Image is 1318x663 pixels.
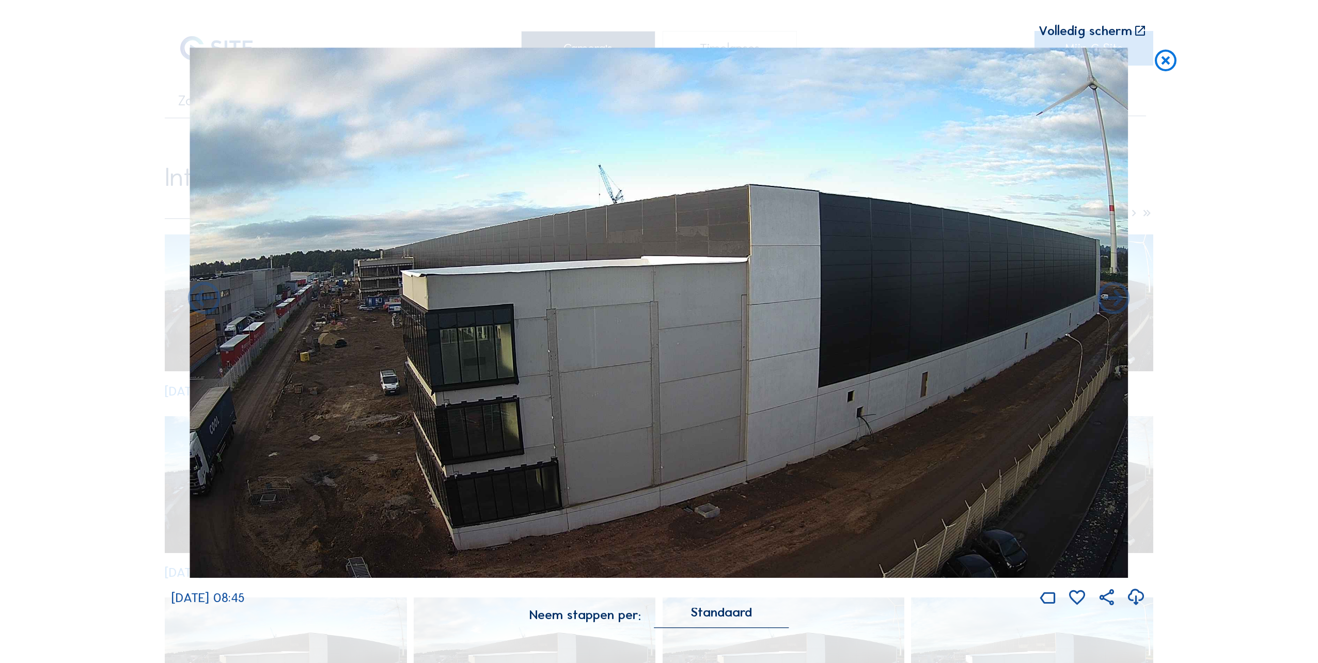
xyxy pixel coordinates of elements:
i: Forward [185,280,224,319]
i: Back [1094,280,1133,319]
div: Volledig scherm [1039,24,1132,38]
div: Neem stappen per: [529,609,641,622]
span: [DATE] 08:45 [171,590,245,606]
div: Standaard [654,608,789,627]
div: Standaard [691,608,752,617]
img: Image [190,48,1128,578]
